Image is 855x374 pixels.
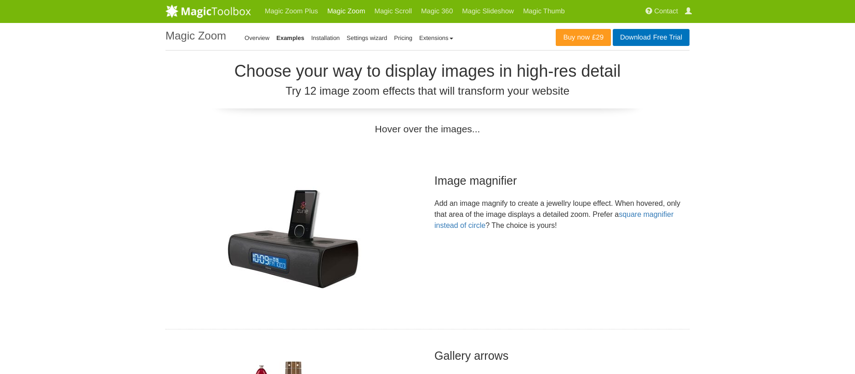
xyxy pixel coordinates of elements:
[311,34,340,41] a: Installation
[590,34,604,41] span: £29
[434,348,690,364] h2: Gallery arrows
[651,34,682,41] span: Free Trial
[654,7,678,15] span: Contact
[245,34,269,41] a: Overview
[434,198,690,231] p: Add an image magnify to create a jewellry loupe effect. When hovered, only that area of the image...
[165,4,251,18] img: MagicToolbox.com - Image tools for your website
[165,30,226,42] h1: Magic Zoom
[224,187,362,292] img: Image magnifier example
[434,210,673,229] a: square magnifier instead of circle
[394,34,412,41] a: Pricing
[419,34,453,41] a: Extensions
[276,34,304,41] a: Examples
[347,34,387,41] a: Settings wizard
[434,173,690,189] h2: Image magnifier
[165,85,690,97] h3: Try 12 image zoom effects that will transform your website
[556,29,611,46] a: Buy now£29
[613,29,690,46] a: DownloadFree Trial
[165,62,690,80] h2: Choose your way to display images in high-res detail
[165,122,690,136] p: Hover over the images...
